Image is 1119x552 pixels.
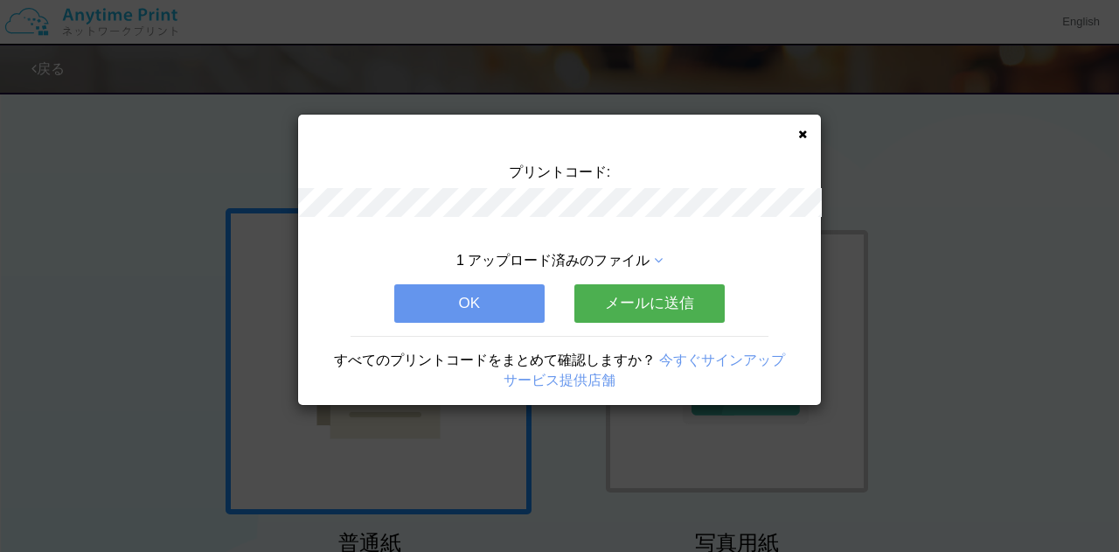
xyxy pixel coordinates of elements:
[456,253,650,268] span: 1 アップロード済みのファイル
[394,284,545,323] button: OK
[504,373,615,388] a: サービス提供店舗
[334,353,656,367] span: すべてのプリントコードをまとめて確認しますか？
[659,353,785,367] a: 今すぐサインアップ
[509,164,610,179] span: プリントコード:
[574,284,725,323] button: メールに送信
